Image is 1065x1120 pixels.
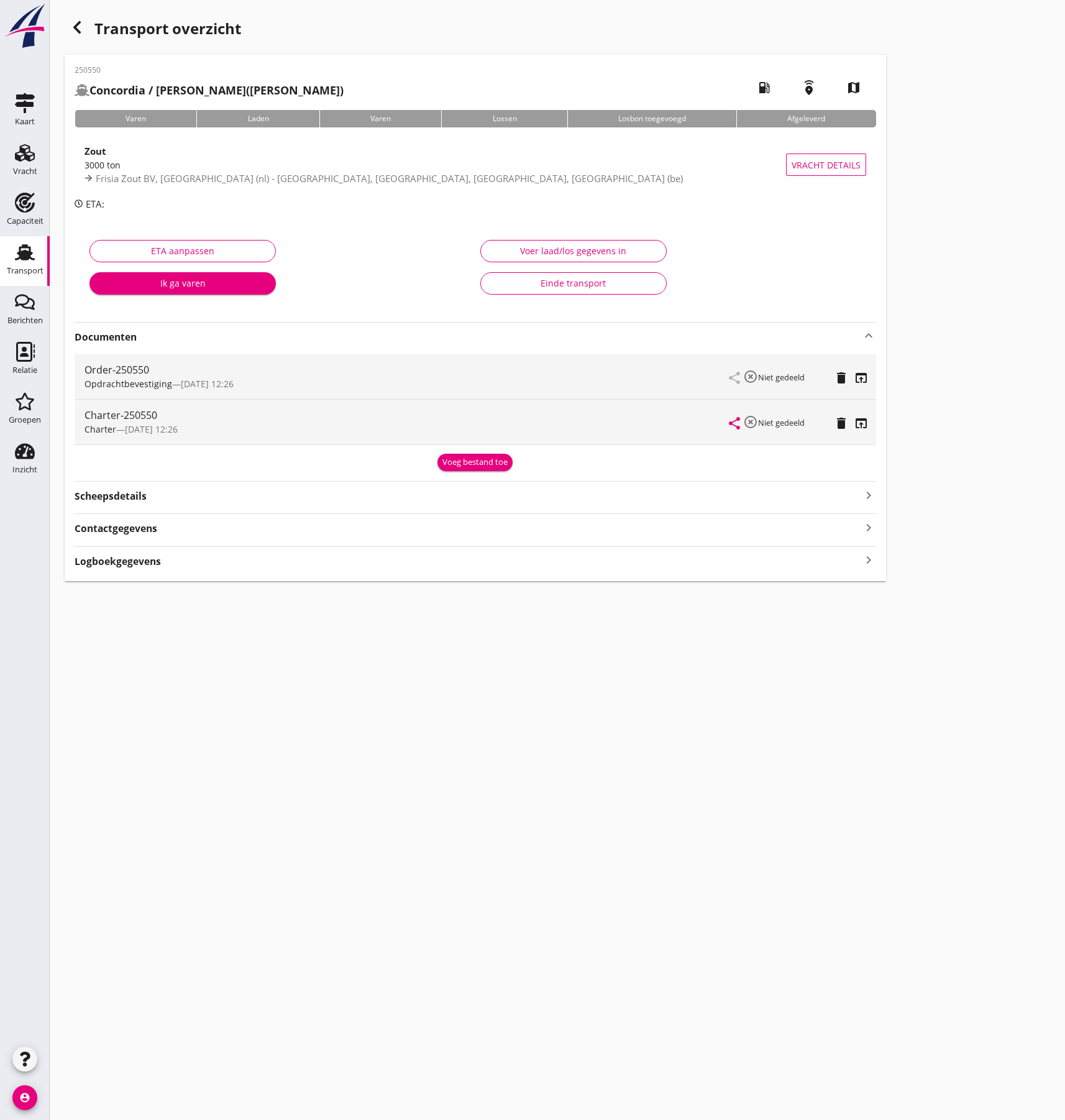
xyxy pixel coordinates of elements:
[491,244,656,257] div: Voer laad/los gegevens in
[85,158,786,172] div: 3000 ton
[86,198,104,210] span: ETA:
[85,423,729,436] div: —
[727,416,742,431] i: share
[836,70,871,105] i: map
[89,240,276,262] button: ETA aanpassen
[85,362,729,377] div: Order-250550
[7,267,43,275] div: Transport
[75,137,876,192] a: Zout3000 tonFrisia Zout BV, [GEOGRAPHIC_DATA] (nl) - [GEOGRAPHIC_DATA], [GEOGRAPHIC_DATA], [GEOGR...
[12,1085,37,1110] i: account_circle
[854,416,869,431] i: open_in_browser
[758,417,805,428] small: Niet gedeeld
[75,65,344,76] p: 250550
[12,466,37,474] div: Inzicht
[480,240,667,262] button: Voer laad/los gegevens in
[75,110,196,127] div: Varen
[2,3,47,49] img: logo-small.a267ee39.svg
[99,277,266,290] div: Ik ga varen
[319,110,441,127] div: Varen
[743,369,758,384] i: highlight_off
[736,110,875,127] div: Afgeleverd
[12,366,37,374] div: Relatie
[85,423,116,435] span: Charter
[861,487,876,503] i: keyboard_arrow_right
[792,70,826,105] i: emergency_share
[15,117,35,126] div: Kaart
[7,217,43,225] div: Capaciteit
[861,519,876,536] i: keyboard_arrow_right
[786,154,866,176] button: Vracht details
[89,83,246,98] strong: Concordia / [PERSON_NAME]
[196,110,319,127] div: Laden
[437,454,513,471] button: Voeg bestand toe
[491,277,656,290] div: Einde transport
[85,408,729,423] div: Charter-250550
[125,423,178,435] span: [DATE] 12:26
[854,370,869,385] i: open_in_browser
[7,316,43,324] div: Berichten
[834,416,849,431] i: delete
[861,328,876,343] i: keyboard_arrow_up
[75,489,147,503] strong: Scheepsdetails
[85,378,172,390] span: Opdrachtbevestiging
[65,15,886,55] h1: Transport overzicht
[480,272,667,295] button: Einde transport
[100,244,265,257] div: ETA aanpassen
[96,172,683,185] span: Frisia Zout BV, [GEOGRAPHIC_DATA] (nl) - [GEOGRAPHIC_DATA], [GEOGRAPHIC_DATA], [GEOGRAPHIC_DATA],...
[181,378,234,390] span: [DATE] 12:26
[861,552,876,569] i: keyboard_arrow_right
[75,554,161,569] strong: Logboekgegevens
[567,110,736,127] div: Losbon toegevoegd
[75,82,344,99] h2: ([PERSON_NAME])
[85,145,106,157] strong: Zout
[89,272,276,295] button: Ik ga varen
[75,330,861,344] strong: Documenten
[9,416,41,424] div: Groepen
[441,110,567,127] div: Lossen
[442,456,508,469] div: Voeg bestand toe
[834,370,849,385] i: delete
[85,377,729,390] div: —
[758,372,805,383] small: Niet gedeeld
[75,521,157,536] strong: Contactgegevens
[747,70,782,105] i: local_gas_station
[13,167,37,175] div: Vracht
[743,415,758,429] i: highlight_off
[792,158,861,172] span: Vracht details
